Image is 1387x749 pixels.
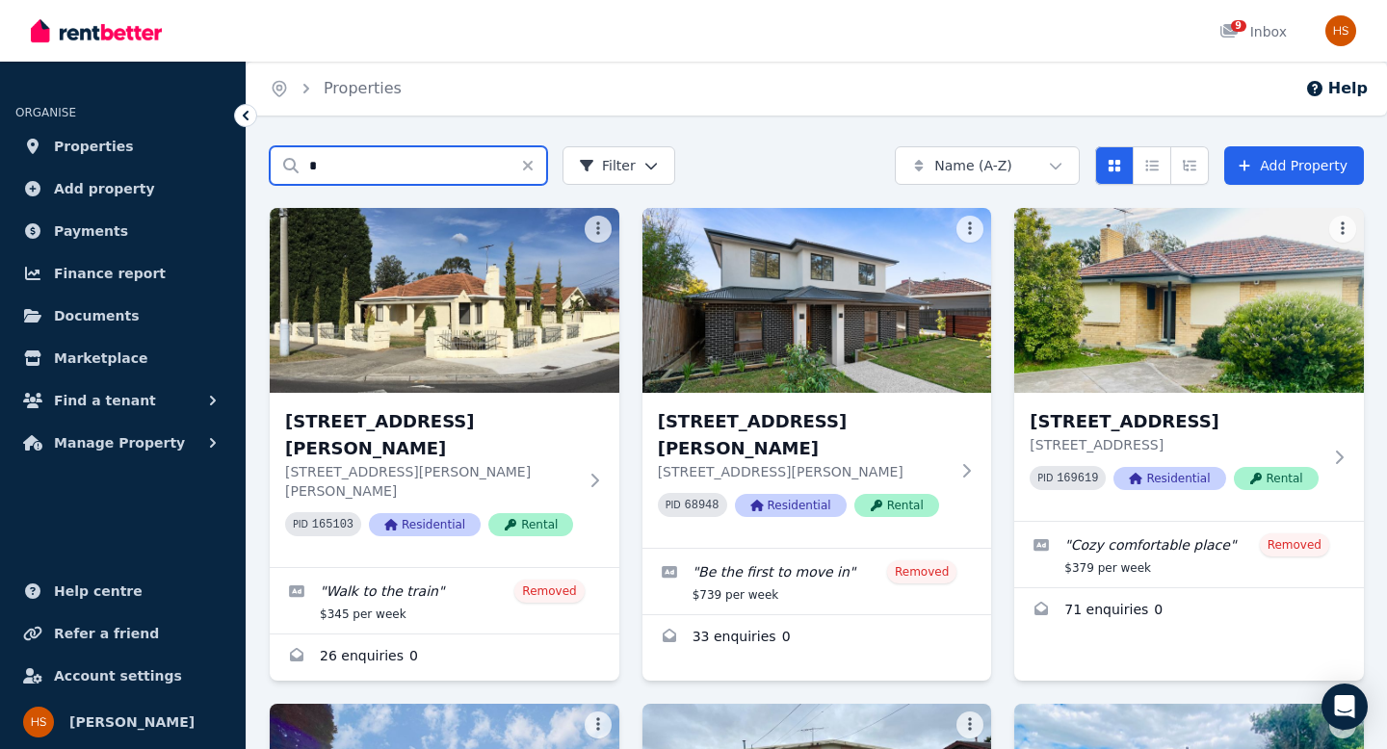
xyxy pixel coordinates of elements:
[285,408,577,462] h3: [STREET_ADDRESS][PERSON_NAME]
[15,254,230,293] a: Finance report
[54,304,140,327] span: Documents
[642,615,992,661] a: Enquiries for 1/11 Webb Street, Burwood
[956,711,983,738] button: More options
[15,169,230,208] a: Add property
[1305,77,1368,100] button: Help
[54,220,128,243] span: Payments
[15,339,230,377] a: Marketplace
[15,297,230,335] a: Documents
[15,424,230,462] button: Manage Property
[247,62,425,116] nav: Breadcrumb
[270,568,619,633] a: Edit listing: Walk to the train
[1014,522,1364,587] a: Edit listing: Cozy comfortable place
[642,549,992,614] a: Edit listing: Be the first to move in
[15,127,230,166] a: Properties
[488,513,573,536] span: Rental
[1037,473,1053,483] small: PID
[735,494,847,517] span: Residential
[1113,467,1225,490] span: Residential
[585,711,612,738] button: More options
[54,389,156,412] span: Find a tenant
[1219,22,1287,41] div: Inbox
[658,408,950,462] h3: [STREET_ADDRESS][PERSON_NAME]
[1095,146,1134,185] button: Card view
[1234,467,1319,490] span: Rental
[895,146,1080,185] button: Name (A-Z)
[1322,684,1368,730] div: Open Intercom Messenger
[54,580,143,603] span: Help centre
[854,494,939,517] span: Rental
[312,518,353,531] code: 165103
[956,216,983,243] button: More options
[642,208,992,548] a: 1/11 Webb Street, Burwood[STREET_ADDRESS][PERSON_NAME][STREET_ADDRESS][PERSON_NAME]PID 68948Resid...
[642,208,992,393] img: 1/11 Webb Street, Burwood
[1133,146,1171,185] button: Compact list view
[69,710,195,734] span: [PERSON_NAME]
[54,262,166,285] span: Finance report
[369,513,481,536] span: Residential
[31,16,162,45] img: RentBetter
[324,79,402,97] a: Properties
[15,381,230,420] button: Find a tenant
[579,156,636,175] span: Filter
[1095,146,1209,185] div: View options
[293,519,308,529] small: PID
[15,657,230,695] a: Account settings
[563,146,675,185] button: Filter
[270,208,619,567] a: 1 Paschke Crescent, Lalor[STREET_ADDRESS][PERSON_NAME][STREET_ADDRESS][PERSON_NAME][PERSON_NAME]P...
[520,146,547,185] button: Clear search
[1231,20,1246,32] span: 9
[1014,588,1364,634] a: Enquiries for 1/13 Wymlet Street, Fawkner
[1057,472,1098,485] code: 169619
[270,208,619,393] img: 1 Paschke Crescent, Lalor
[270,634,619,681] a: Enquiries for 1 Paschke Crescent, Lalor
[1325,15,1356,46] img: Harpinder Singh
[685,499,720,512] code: 68948
[666,500,681,510] small: PID
[54,664,182,687] span: Account settings
[15,614,230,653] a: Refer a friend
[1170,146,1209,185] button: Expanded list view
[54,177,155,200] span: Add property
[54,431,185,454] span: Manage Property
[1030,435,1322,454] p: [STREET_ADDRESS]
[54,622,159,645] span: Refer a friend
[1224,146,1364,185] a: Add Property
[934,156,1012,175] span: Name (A-Z)
[1030,408,1322,435] h3: [STREET_ADDRESS]
[1014,208,1364,393] img: 1/13 Wymlet Street, Fawkner
[23,707,54,737] img: Harpinder Singh
[15,572,230,610] a: Help centre
[1329,216,1356,243] button: More options
[658,462,950,481] p: [STREET_ADDRESS][PERSON_NAME]
[1014,208,1364,521] a: 1/13 Wymlet Street, Fawkner[STREET_ADDRESS][STREET_ADDRESS]PID 169619ResidentialRental
[585,216,612,243] button: More options
[54,135,134,158] span: Properties
[285,462,577,501] p: [STREET_ADDRESS][PERSON_NAME][PERSON_NAME]
[15,212,230,250] a: Payments
[54,347,147,370] span: Marketplace
[15,106,76,119] span: ORGANISE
